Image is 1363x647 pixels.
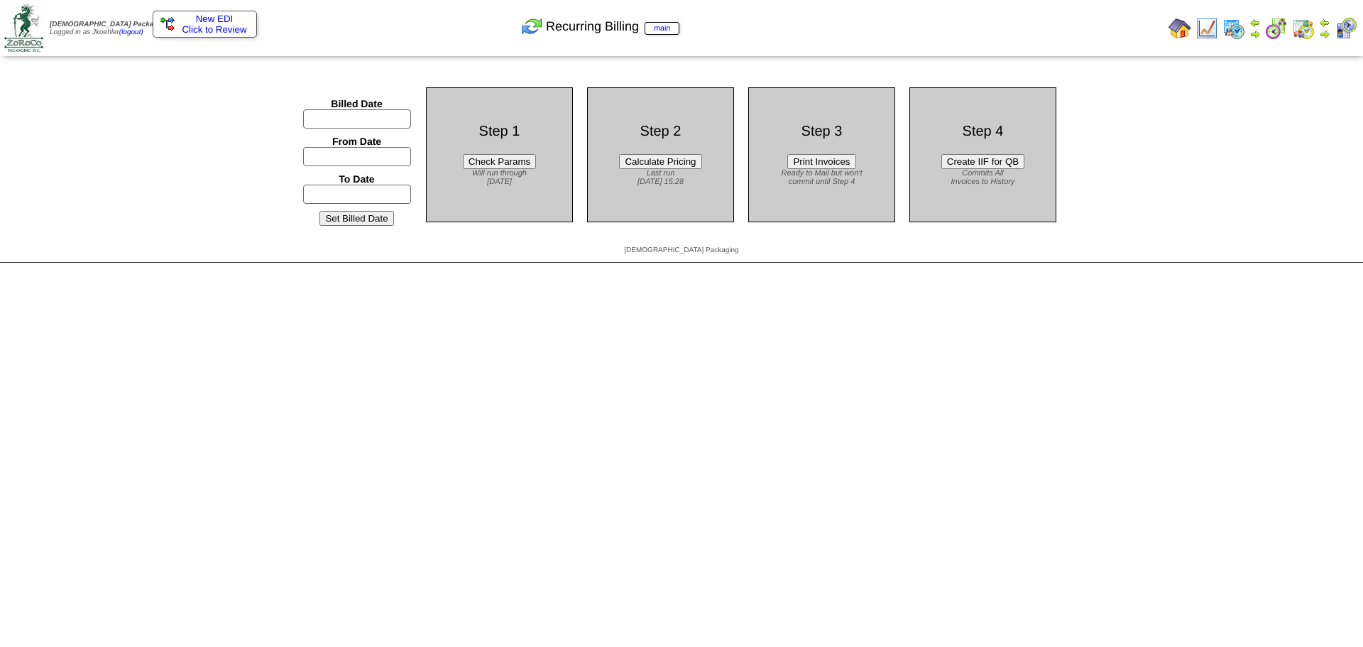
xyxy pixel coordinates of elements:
span: Click to Review [160,24,249,35]
span: [DEMOGRAPHIC_DATA] Packaging [50,21,168,28]
img: zoroco-logo-small.webp [4,4,43,52]
img: reconcile.gif [520,15,543,38]
a: Check Params [463,156,536,167]
a: main [645,22,679,35]
a: Calculate Pricing [619,156,701,167]
a: Create IIF for QB [941,156,1024,167]
img: arrowright.gif [1249,28,1261,40]
span: New EDI [196,13,234,24]
img: calendarcustomer.gif [1335,17,1357,40]
div: Step 3 [760,124,884,140]
img: calendarinout.gif [1292,17,1315,40]
span: [DEMOGRAPHIC_DATA] Packaging [624,246,738,254]
div: Commits All Invoices to History [921,169,1045,186]
img: arrowleft.gif [1249,17,1261,28]
img: calendarprod.gif [1222,17,1245,40]
img: home.gif [1168,17,1191,40]
label: Billed Date [331,98,382,109]
a: New EDI Click to Review [160,13,249,35]
button: Create IIF for QB [941,154,1024,169]
img: ediSmall.gif [160,17,175,31]
img: arrowright.gif [1319,28,1330,40]
a: (logout) [119,28,143,36]
label: From Date [332,136,381,147]
span: Logged in as Jkoehler [50,21,168,36]
label: To Date [339,173,374,185]
div: Step 4 [921,124,1045,140]
div: Step 1 [437,124,562,140]
button: Check Params [463,154,536,169]
div: Step 2 [598,124,723,140]
button: Set Billed Date [319,211,393,226]
div: Ready to Mail but won't commit until Step 4 [760,169,884,186]
img: arrowleft.gif [1319,17,1330,28]
img: line_graph.gif [1195,17,1218,40]
div: Will run through [DATE] [437,169,562,186]
a: Print Invoices [787,156,855,167]
button: Calculate Pricing [619,154,701,169]
button: Print Invoices [787,154,855,169]
span: Recurring Billing [546,19,679,34]
img: calendarblend.gif [1265,17,1288,40]
div: Last run [DATE] 15:28 [598,169,723,186]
